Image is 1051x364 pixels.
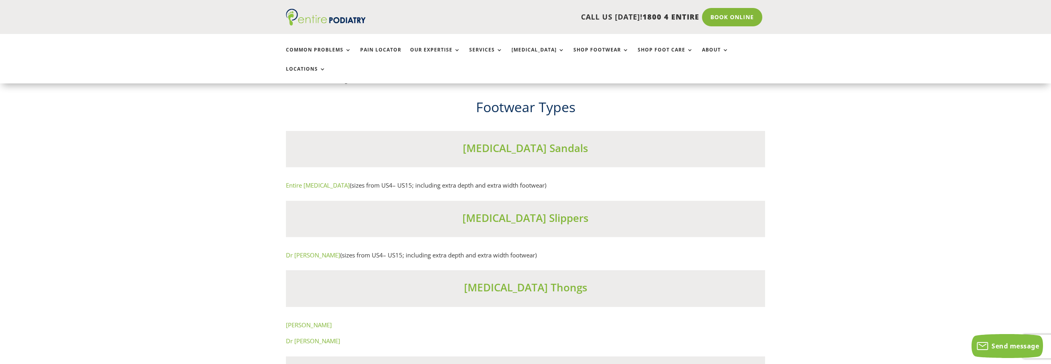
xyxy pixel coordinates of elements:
p: (sizes from US4– US15; including extra depth and extra width footwear) [286,180,765,191]
a: Dr [PERSON_NAME] [286,337,340,345]
span: 1800 4 ENTIRE [642,12,699,22]
a: Entire [MEDICAL_DATA] [286,181,350,189]
a: Locations [286,66,326,83]
a: Dr [PERSON_NAME] [286,251,340,259]
h3: [MEDICAL_DATA] Slippers [286,211,765,229]
a: Common Problems [286,47,351,64]
a: [PERSON_NAME] [286,321,332,329]
a: Our Expertise [410,47,460,64]
a: Shop Footwear [573,47,629,64]
a: Book Online [702,8,762,26]
h3: [MEDICAL_DATA] Thongs [286,280,765,299]
img: logo (1) [286,9,366,26]
a: About [702,47,729,64]
p: (sizes from US4– US15; including extra depth and extra width footwear) [286,250,765,261]
a: [MEDICAL_DATA] [512,47,565,64]
p: CALL US [DATE]! [397,12,699,22]
span: Send message [992,342,1039,350]
a: Pain Locator [360,47,401,64]
a: Shop Foot Care [638,47,693,64]
button: Send message [972,334,1043,358]
h3: [MEDICAL_DATA] Sandals [286,141,765,159]
a: Entire Podiatry [286,19,366,27]
h2: Footwear Types [286,98,765,121]
a: Services [469,47,503,64]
